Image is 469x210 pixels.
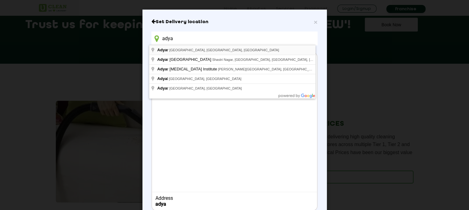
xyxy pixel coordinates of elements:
span: r [MEDICAL_DATA] Institute [157,67,218,71]
span: Adya [157,57,167,62]
span: × [314,19,317,26]
span: [PERSON_NAME][GEOGRAPHIC_DATA], [GEOGRAPHIC_DATA], [GEOGRAPHIC_DATA], [GEOGRAPHIC_DATA], [GEOGRAP... [218,67,430,71]
span: r [GEOGRAPHIC_DATA] [157,57,212,62]
span: [GEOGRAPHIC_DATA], [GEOGRAPHIC_DATA] [169,86,242,90]
div: Address [155,195,314,201]
span: [GEOGRAPHIC_DATA], [GEOGRAPHIC_DATA] [169,77,241,81]
input: Enter location [151,31,317,45]
span: Adya [157,76,167,81]
span: Adya [157,67,167,71]
span: Shastri Nagar, [GEOGRAPHIC_DATA], [GEOGRAPHIC_DATA], [GEOGRAPHIC_DATA], [GEOGRAPHIC_DATA] [212,58,381,61]
button: Close [314,19,317,25]
span: l [157,76,169,81]
span: Adya [157,48,167,52]
span: r [157,48,169,52]
b: adya [155,201,166,207]
span: [GEOGRAPHIC_DATA], [GEOGRAPHIC_DATA], [GEOGRAPHIC_DATA] [169,48,279,52]
span: Adya [157,86,167,90]
span: r [157,86,169,90]
h6: Close [151,19,317,25]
